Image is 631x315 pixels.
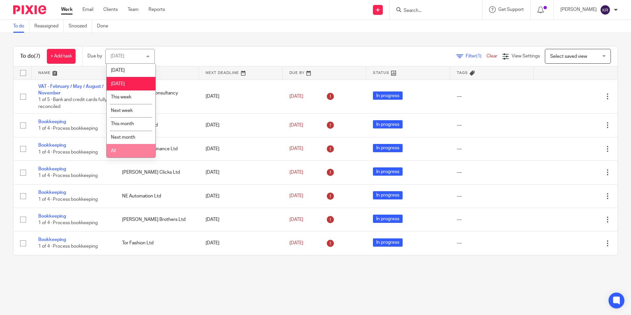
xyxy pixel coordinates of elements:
span: (1) [476,54,482,58]
td: [PERSON_NAME] Clicks Ltd [116,161,199,184]
a: Bookkeeping [38,143,66,148]
span: Select saved view [550,54,587,59]
span: [DATE] [289,217,303,222]
td: [DATE] [199,161,283,184]
td: Tor Fashion Ltd [116,231,199,255]
span: [DATE] [289,123,303,127]
td: Tasty Comms Ltd [116,114,199,137]
span: [DATE] [289,170,303,175]
span: Filter [466,54,486,58]
div: --- [457,193,527,199]
a: Done [97,20,113,33]
td: [DATE] [199,80,283,114]
td: [DATE] [199,137,283,160]
span: In progress [373,238,403,247]
input: Search [403,8,462,14]
a: Reports [149,6,165,13]
div: --- [457,122,527,128]
img: svg%3E [600,5,611,15]
div: --- [457,146,527,152]
a: VAT - February / May / August / November [38,84,104,95]
span: In progress [373,191,403,199]
a: + Add task [47,49,76,64]
span: Tags [457,71,468,75]
a: Team [128,6,139,13]
div: --- [457,216,527,223]
a: Bookkeeping [38,214,66,219]
span: 1 of 5 · Bank and credit cards fully reconciled [38,97,107,109]
td: [DATE] [199,184,283,208]
img: Pixie [13,5,46,14]
span: Get Support [498,7,524,12]
td: NE Automation Ltd [116,184,199,208]
td: Peak Business Finance Ltd [116,137,199,160]
span: This week [111,95,131,99]
a: Bookkeeping [38,237,66,242]
span: In progress [373,215,403,223]
span: Next week [111,108,133,113]
div: --- [457,240,527,246]
span: [DATE] [111,68,125,73]
span: 1 of 4 · Process bookkeeping [38,197,98,202]
a: Email [83,6,93,13]
span: 1 of 4 · Process bookkeeping [38,221,98,225]
span: [DATE] [289,147,303,151]
span: In progress [373,144,403,152]
p: Due by [87,53,102,59]
a: To do [13,20,29,33]
span: All [111,149,116,153]
td: [PERSON_NAME] Brothers Ltd [116,208,199,231]
span: 1 of 4 · Process bookkeeping [38,173,98,178]
div: --- [457,93,527,100]
td: [DATE] [199,114,283,137]
a: Bookkeeping [38,167,66,171]
span: In progress [373,120,403,128]
span: View Settings [512,54,540,58]
span: (7) [34,53,40,59]
span: [DATE] [111,82,125,86]
span: 1 of 4 · Process bookkeeping [38,150,98,155]
a: Work [61,6,73,13]
span: [DATE] [289,241,303,245]
span: In progress [373,91,403,100]
a: Clients [103,6,118,13]
a: Bookkeeping [38,120,66,124]
a: Snoozed [69,20,92,33]
span: This month [111,122,134,126]
td: Contact Point Consultancy Limited [116,80,199,114]
td: [DATE] [199,208,283,231]
a: Clear [486,54,497,58]
a: Bookkeeping [38,190,66,195]
td: [DATE] [199,231,283,255]
span: 1 of 4 · Process bookkeeping [38,244,98,249]
div: [DATE] [111,54,124,58]
span: Next month [111,135,135,140]
p: [PERSON_NAME] [560,6,597,13]
a: Reassigned [34,20,64,33]
span: In progress [373,167,403,176]
h1: To do [20,53,40,60]
span: [DATE] [289,94,303,99]
span: [DATE] [289,194,303,198]
span: 1 of 4 · Process bookkeeping [38,126,98,131]
div: --- [457,169,527,176]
